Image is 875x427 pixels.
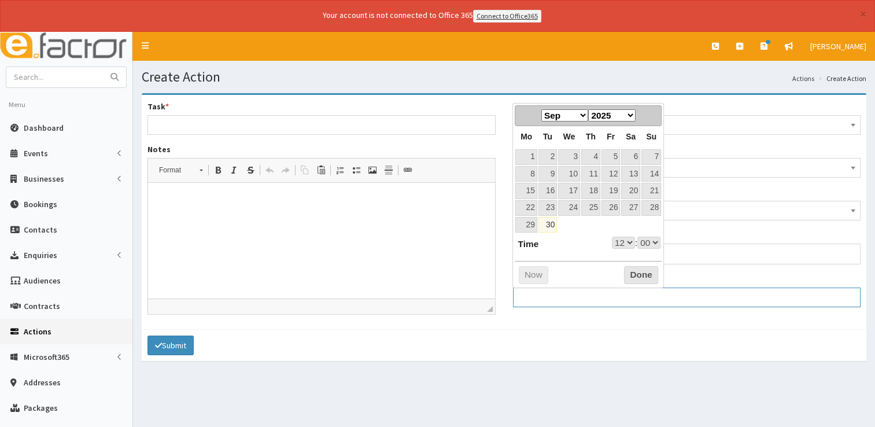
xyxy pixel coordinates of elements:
span: Contacts [24,224,57,235]
a: Redo (Ctrl+Y) [278,163,294,178]
a: 14 [641,166,661,182]
a: 24 [558,200,580,216]
a: 22 [515,200,537,216]
a: Bold (Ctrl+B) [210,163,226,178]
span: Monday [520,132,532,141]
a: 21 [641,183,661,198]
a: 5 [601,149,620,165]
dt: Time [515,237,538,251]
a: 29 [515,217,537,233]
span: Prev [520,110,529,119]
input: Search... [6,67,104,87]
a: 8 [515,166,537,182]
span: Bookings [24,199,57,209]
a: 20 [621,183,640,198]
span: Dashboard [24,123,64,133]
span: Business [520,160,854,176]
span: Business [513,158,861,178]
a: 3 [558,149,580,165]
a: 30 [538,217,557,233]
a: 28 [641,200,661,216]
li: Create Action [815,73,866,83]
a: 1 [515,149,537,165]
label: Notes [147,143,171,155]
span: Drag to resize [487,306,493,312]
button: Now [519,266,548,285]
span: Addresses [24,377,61,388]
a: Paste (Ctrl+V) [313,163,329,178]
span: Audiences [24,275,61,286]
span: Friday [607,132,615,141]
a: Copy (Ctrl+C) [297,163,313,178]
a: 4 [581,149,600,165]
span: Wednesday [563,132,575,141]
div: Your account is not connected to Office 365 [94,9,770,23]
a: 2 [538,149,557,165]
a: 18 [581,183,600,198]
button: × [860,8,866,20]
a: Connect to Office365 [473,10,541,23]
a: 25 [581,200,600,216]
a: Insert Horizontal Line [381,163,397,178]
span: [PERSON_NAME] [810,41,866,51]
span: Actions [24,326,51,337]
span: Ryley Wealth Management Ltd [513,201,861,220]
a: 26 [601,200,620,216]
a: Image [364,163,381,178]
a: 13 [621,166,640,182]
a: 10 [558,166,580,182]
a: Next [644,107,660,123]
span: Saturday [626,132,636,141]
span: Tuesday [543,132,552,141]
a: 27 [621,200,640,216]
a: 16 [538,183,557,198]
a: 7 [641,149,661,165]
span: Businesses [24,174,64,184]
a: Insert/Remove Bulleted List [348,163,364,178]
a: 23 [538,200,557,216]
span: Unresolved [520,117,854,133]
a: 19 [601,183,620,198]
span: Sunday [646,132,656,141]
span: Microsoft365 [24,352,69,362]
a: [PERSON_NAME] [802,32,875,61]
a: Undo (Ctrl+Z) [261,163,278,178]
a: Strike Through [242,163,259,178]
span: Enquiries [24,250,57,260]
a: Format [153,162,209,178]
a: 9 [538,166,557,182]
span: Thursday [586,132,596,141]
span: Ryley Wealth Management Ltd [520,203,854,219]
label: Task [147,101,169,112]
span: Unresolved [513,115,861,135]
a: 11 [581,166,600,182]
button: Done [624,266,658,285]
a: 6 [621,149,640,165]
a: Insert/Remove Numbered List [332,163,348,178]
span: Events [24,148,48,159]
a: Actions [792,73,814,83]
a: 12 [601,166,620,182]
label: Status [513,101,542,112]
iframe: Rich Text Editor, notes [148,183,495,299]
span: Format [153,163,194,178]
a: 15 [515,183,537,198]
button: Submit [147,336,194,355]
span: Packages [24,403,58,413]
span: Next [647,110,656,119]
a: Italic (Ctrl+I) [226,163,242,178]
a: Link (Ctrl+L) [400,163,416,178]
a: 17 [558,183,580,198]
a: Prev [516,107,533,123]
span: Contracts [24,301,60,311]
h1: Create Action [142,69,866,84]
